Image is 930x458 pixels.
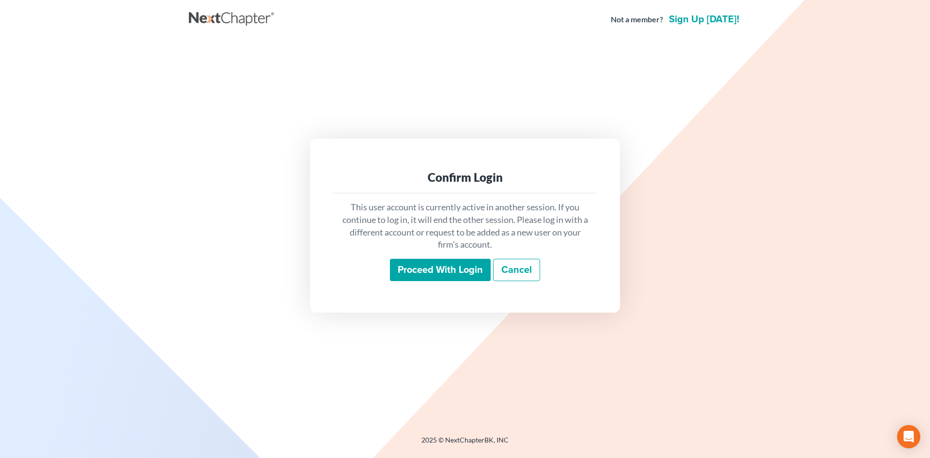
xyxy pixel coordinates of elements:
strong: Not a member? [611,14,663,25]
div: Confirm Login [341,170,589,185]
a: Sign up [DATE]! [667,15,741,24]
input: Proceed with login [390,259,491,281]
div: 2025 © NextChapterBK, INC [189,435,741,453]
p: This user account is currently active in another session. If you continue to log in, it will end ... [341,201,589,251]
a: Cancel [493,259,540,281]
div: Open Intercom Messenger [897,425,920,448]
